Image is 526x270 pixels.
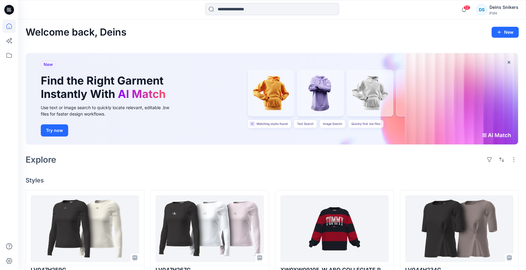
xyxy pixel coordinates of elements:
div: DS [476,4,487,15]
h2: Explore [26,155,56,164]
h2: Welcome back, Deins [26,27,127,38]
a: XW0XW09105_W ABO COLLEGIATE RUGBY STP CNK [280,195,389,262]
a: LV044H234G [405,195,514,262]
a: LV047H259G [31,195,139,262]
button: New [492,27,519,38]
h4: Styles [26,177,519,184]
div: Deins Snikers [489,4,518,11]
a: LV047H267G [156,195,264,262]
div: Use text or image search to quickly locate relevant, editable .bw files for faster design workflows. [41,104,178,117]
span: AI Match [118,87,166,101]
span: New [44,61,53,68]
button: Try now [41,124,68,137]
h1: Find the Right Garment Instantly With [41,74,169,100]
div: PVH [489,11,518,16]
span: 12 [464,5,470,10]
